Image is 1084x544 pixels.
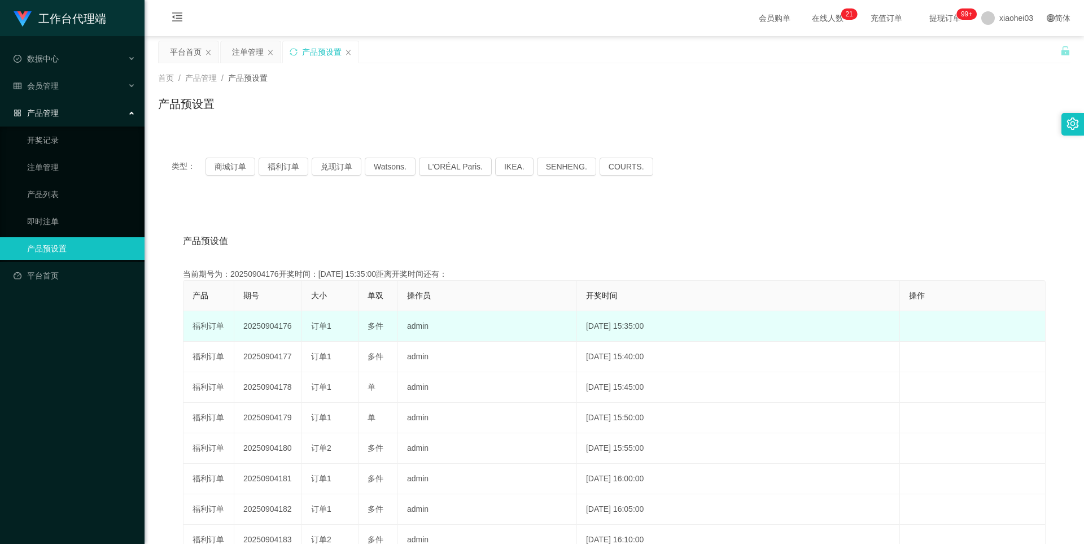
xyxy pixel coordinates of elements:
[27,129,135,151] a: 开奖记录
[183,494,234,525] td: 福利订单
[398,464,577,494] td: admin
[183,311,234,342] td: 福利订单
[290,48,298,56] i: 图标: sync
[172,158,206,176] span: 类型：
[178,73,181,82] span: /
[183,268,1046,280] div: 当前期号为：20250904176开奖时间：[DATE] 15:35:00距离开奖时间还有：
[27,183,135,206] a: 产品列表
[234,311,302,342] td: 20250904176
[577,372,900,403] td: [DATE] 15:45:00
[368,413,375,422] span: 单
[577,342,900,372] td: [DATE] 15:40:00
[14,54,59,63] span: 数据中心
[398,433,577,464] td: admin
[14,82,21,90] i: 图标: table
[365,158,416,176] button: Watsons.
[232,41,264,63] div: 注单管理
[311,321,331,330] span: 订单1
[158,95,215,112] h1: 产品预设置
[311,474,331,483] span: 订单1
[311,352,331,361] span: 订单1
[302,41,342,63] div: 产品预设置
[183,234,228,248] span: 产品预设值
[27,156,135,179] a: 注单管理
[206,158,255,176] button: 商城订单
[577,433,900,464] td: [DATE] 15:55:00
[841,8,857,20] sup: 21
[14,11,32,27] img: logo.9652507e.png
[537,158,596,176] button: SENHENG.
[368,321,383,330] span: 多件
[311,504,331,513] span: 订单1
[845,8,849,20] p: 2
[14,264,135,287] a: 图标: dashboard平台首页
[407,291,431,300] span: 操作员
[183,464,234,494] td: 福利订单
[14,108,59,117] span: 产品管理
[600,158,653,176] button: COURTS.
[221,73,224,82] span: /
[27,210,135,233] a: 即时注单
[1060,46,1070,56] i: 图标: unlock
[398,342,577,372] td: admin
[183,372,234,403] td: 福利订单
[577,494,900,525] td: [DATE] 16:05:00
[398,311,577,342] td: admin
[368,504,383,513] span: 多件
[311,443,331,452] span: 订单2
[27,237,135,260] a: 产品预设置
[956,8,977,20] sup: 1069
[14,81,59,90] span: 会员管理
[577,464,900,494] td: [DATE] 16:00:00
[806,14,849,22] span: 在线人数
[183,403,234,433] td: 福利订单
[38,1,106,37] h1: 工作台代理端
[185,73,217,82] span: 产品管理
[267,49,274,56] i: 图标: close
[495,158,534,176] button: IKEA.
[368,291,383,300] span: 单双
[170,41,202,63] div: 平台首页
[158,1,196,37] i: 图标: menu-fold
[205,49,212,56] i: 图标: close
[368,352,383,361] span: 多件
[234,464,302,494] td: 20250904181
[368,535,383,544] span: 多件
[909,291,925,300] span: 操作
[234,433,302,464] td: 20250904180
[586,291,618,300] span: 开奖时间
[368,474,383,483] span: 多件
[849,8,853,20] p: 1
[1047,14,1055,22] i: 图标: global
[865,14,908,22] span: 充值订单
[183,433,234,464] td: 福利订单
[234,342,302,372] td: 20250904177
[14,55,21,63] i: 图标: check-circle-o
[234,372,302,403] td: 20250904178
[368,443,383,452] span: 多件
[14,14,106,23] a: 工作台代理端
[924,14,967,22] span: 提现订单
[243,291,259,300] span: 期号
[234,494,302,525] td: 20250904182
[311,382,331,391] span: 订单1
[577,311,900,342] td: [DATE] 15:35:00
[234,403,302,433] td: 20250904179
[311,413,331,422] span: 订单1
[398,494,577,525] td: admin
[1066,117,1079,130] i: 图标: setting
[398,403,577,433] td: admin
[345,49,352,56] i: 图标: close
[259,158,308,176] button: 福利订单
[368,382,375,391] span: 单
[311,535,331,544] span: 订单2
[228,73,268,82] span: 产品预设置
[419,158,492,176] button: L'ORÉAL Paris.
[398,372,577,403] td: admin
[14,109,21,117] i: 图标: appstore-o
[311,291,327,300] span: 大小
[183,342,234,372] td: 福利订单
[193,291,208,300] span: 产品
[312,158,361,176] button: 兑现订单
[158,73,174,82] span: 首页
